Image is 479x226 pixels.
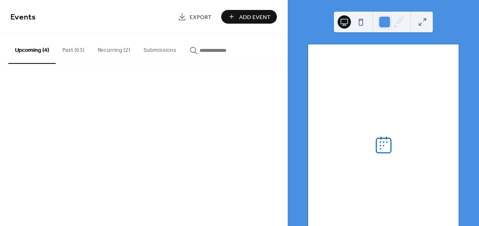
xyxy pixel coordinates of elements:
span: Export [190,13,212,22]
button: Recurring (2) [91,34,137,63]
button: Upcoming (4) [8,34,56,64]
button: Add Event [221,10,277,24]
button: Submissions [137,34,183,63]
span: Events [10,9,36,25]
span: Add Event [239,13,271,22]
a: Export [172,10,218,24]
button: Past (63) [56,34,91,63]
